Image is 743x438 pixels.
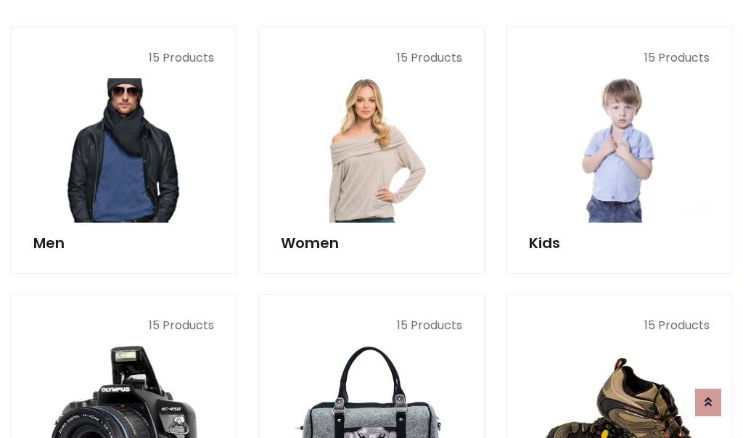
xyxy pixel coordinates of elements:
h5: Kids [529,234,710,252]
h5: Women [281,234,461,252]
p: 15 Products [33,317,214,334]
p: 15 Products [33,49,214,67]
h5: Men [33,234,214,252]
p: 15 Products [281,49,461,67]
p: 15 Products [529,49,710,67]
p: 15 Products [529,317,710,334]
p: 15 Products [281,317,461,334]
